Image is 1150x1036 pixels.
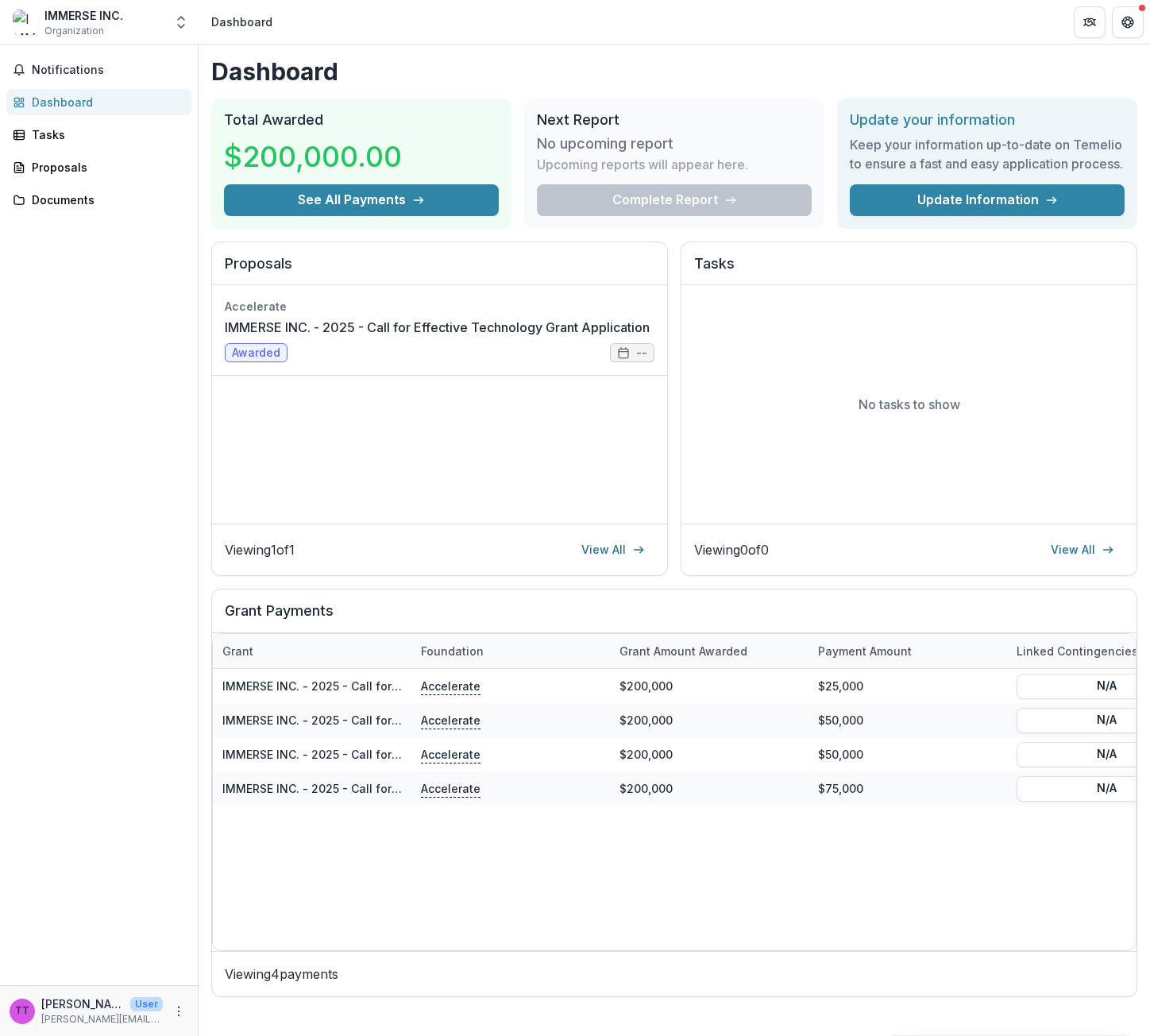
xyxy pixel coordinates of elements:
p: [PERSON_NAME][EMAIL_ADDRESS][DOMAIN_NAME] [41,1012,163,1026]
p: Viewing 0 of 0 [694,540,769,559]
button: More [169,1002,188,1021]
a: IMMERSE INC. - 2025 - Call for Effective Technology Grant Application [225,318,650,337]
h2: Update your information [850,111,1125,129]
div: Tricia Thrasher [15,1006,29,1016]
p: Accelerate [421,711,480,729]
p: Upcoming reports will appear here. [537,155,748,174]
a: Tasks [6,122,191,148]
div: Foundation [411,634,610,668]
div: Proposals [32,159,179,176]
div: Tasks [32,126,179,143]
div: $25,000 [808,669,1007,703]
div: $50,000 [808,703,1007,737]
p: No tasks to show [859,395,960,414]
h1: Dashboard [211,57,1137,86]
div: Foundation [411,643,493,659]
a: IMMERSE INC. - 2025 - Call for Effective Technology Grant Application [222,782,613,795]
h3: Keep your information up-to-date on Temelio to ensure a fast and easy application process. [850,135,1125,173]
div: $200,000 [610,771,808,806]
div: Documents [32,191,179,208]
img: IMMERSE INC. [13,10,38,35]
div: Grant [213,634,411,668]
div: Payment Amount [808,634,1007,668]
h3: No upcoming report [537,135,673,153]
h2: Next Report [537,111,812,129]
button: Notifications [6,57,191,83]
a: Documents [6,187,191,213]
div: Payment Amount [808,643,921,659]
a: IMMERSE INC. - 2025 - Call for Effective Technology Grant Application [222,679,613,693]
p: Accelerate [421,745,480,763]
h3: $200,000.00 [224,135,402,178]
div: Dashboard [211,14,272,30]
a: IMMERSE INC. - 2025 - Call for Effective Technology Grant Application [222,713,613,727]
div: Dashboard [32,94,179,110]
h2: Proposals [225,255,654,285]
h2: Tasks [694,255,1124,285]
p: User [130,997,163,1011]
div: Linked Contingencies [1007,643,1148,659]
span: Organization [44,24,104,38]
button: Open entity switcher [170,6,192,38]
a: View All [572,537,654,562]
div: Grant amount awarded [610,643,757,659]
span: Notifications [32,64,185,77]
div: Grant amount awarded [610,634,808,668]
a: View All [1041,537,1124,562]
div: $200,000 [610,669,808,703]
p: Accelerate [421,779,480,797]
a: Dashboard [6,89,191,115]
nav: breadcrumb [205,10,279,33]
a: Proposals [6,154,191,180]
a: IMMERSE INC. - 2025 - Call for Effective Technology Grant Application [222,748,613,761]
button: Partners [1074,6,1106,38]
h2: Total Awarded [224,111,499,129]
div: $50,000 [808,737,1007,771]
div: Grant [213,643,263,659]
div: $200,000 [610,703,808,737]
div: $200,000 [610,737,808,771]
p: Accelerate [421,677,480,694]
p: Viewing 4 payments [225,964,1124,984]
a: Update Information [850,184,1125,216]
div: $75,000 [808,771,1007,806]
div: IMMERSE INC. [44,7,123,24]
button: Get Help [1112,6,1144,38]
p: [PERSON_NAME] [41,995,124,1012]
h2: Grant Payments [225,602,1124,632]
p: Viewing 1 of 1 [225,540,295,559]
button: See All Payments [224,184,499,216]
